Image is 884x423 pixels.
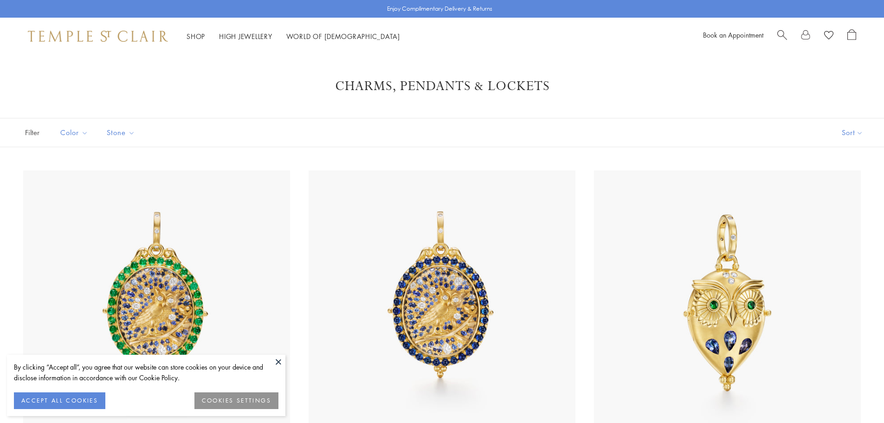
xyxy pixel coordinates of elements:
[821,118,884,147] button: Show sort by
[824,29,833,43] a: View Wishlist
[53,122,95,143] button: Color
[100,122,142,143] button: Stone
[187,32,205,41] a: ShopShop
[777,29,787,43] a: Search
[187,31,400,42] nav: Main navigation
[387,4,492,13] p: Enjoy Complimentary Delivery & Returns
[14,362,278,383] div: By clicking “Accept all”, you agree that our website can store cookies on your device and disclos...
[703,30,763,39] a: Book an Appointment
[28,31,168,42] img: Temple St. Clair
[102,127,142,138] span: Stone
[286,32,400,41] a: World of [DEMOGRAPHIC_DATA]World of [DEMOGRAPHIC_DATA]
[56,127,95,138] span: Color
[219,32,272,41] a: High JewelleryHigh Jewellery
[37,78,847,95] h1: Charms, Pendants & Lockets
[194,392,278,409] button: COOKIES SETTINGS
[838,379,875,414] iframe: Gorgias live chat messenger
[847,29,856,43] a: Open Shopping Bag
[14,392,105,409] button: ACCEPT ALL COOKIES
